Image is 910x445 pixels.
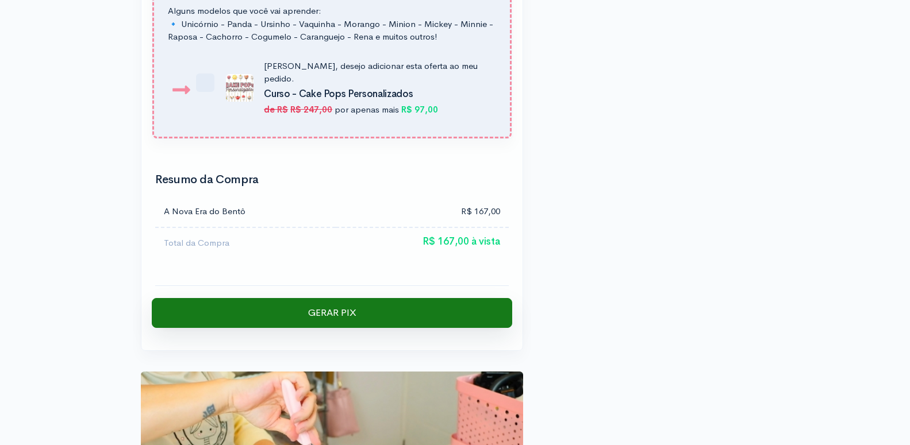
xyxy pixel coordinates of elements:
img: CAKE POPs Personalizados [226,74,254,102]
td: A Nova Era do Bentô [155,196,336,227]
strong: R$ 247,00 [290,104,332,115]
p: Alguns modelos que você vai aprender: 🔹 Unicórnio - Panda - Ursinho - Vaquinha - Morango - Minion... [168,5,496,44]
h3: Curso - Cake Pops Personalizados [264,89,489,100]
h2: Resumo da Compra [155,173,509,186]
td: Total da Compra [155,227,336,258]
strong: R$ 97,00 [401,104,438,115]
strong: de R$ [264,104,288,115]
input: Gerar PIX [152,298,512,328]
span: por apenas mais [335,104,399,115]
td: R$ 167,00 à vista [336,227,509,258]
span: [PERSON_NAME], desejo adicionar esta oferta ao meu pedido. [264,60,478,84]
td: R$ 167,00 [336,196,509,227]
